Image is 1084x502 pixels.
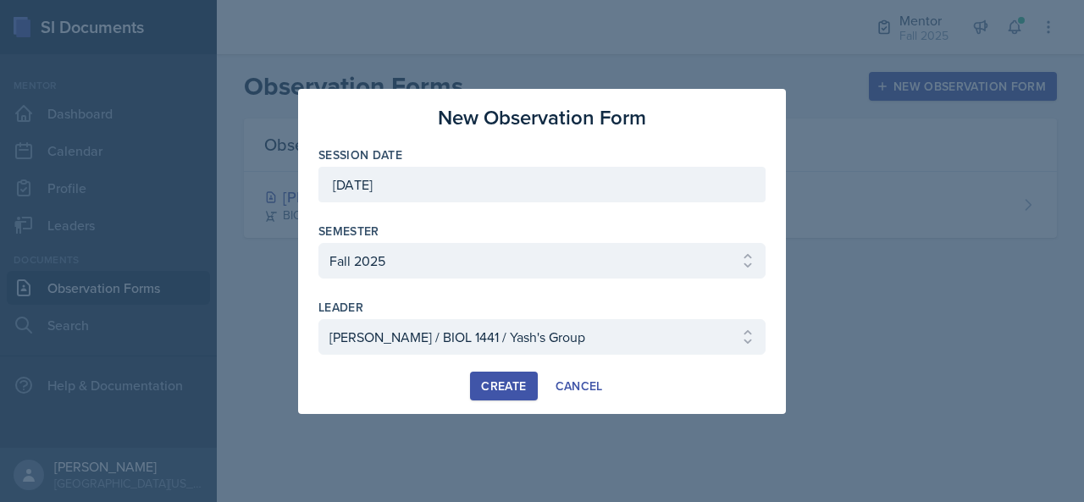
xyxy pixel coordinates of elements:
[438,102,646,133] h3: New Observation Form
[470,372,537,400] button: Create
[318,223,379,240] label: Semester
[556,379,603,393] div: Cancel
[545,372,614,400] button: Cancel
[318,146,402,163] label: Session Date
[481,379,526,393] div: Create
[318,299,363,316] label: leader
